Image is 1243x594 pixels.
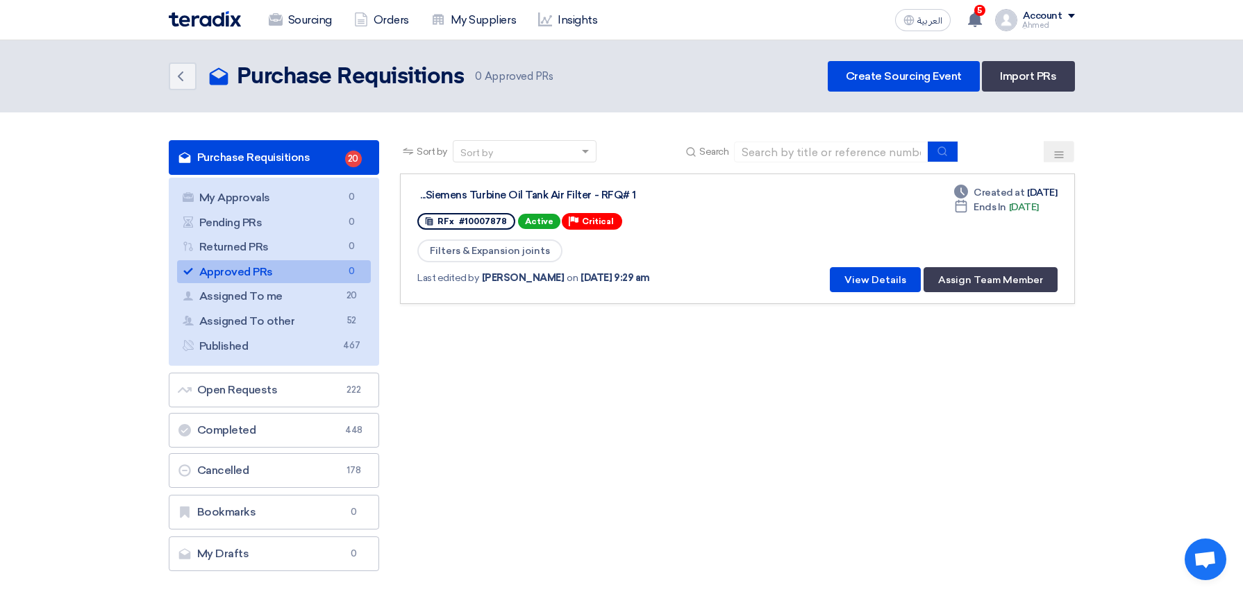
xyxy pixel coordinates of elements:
span: 52 [343,314,360,328]
span: Ends In [974,200,1006,214]
span: Active [518,214,560,229]
div: Account [1023,10,1062,22]
img: profile_test.png [995,9,1017,31]
a: Purchase Requisitions20 [169,140,380,175]
span: 467 [343,339,360,353]
a: Assigned To me [177,285,372,308]
span: RFx [437,217,454,226]
span: Filters & Expansion joints [417,239,562,262]
button: View Details [830,267,921,292]
input: Search by title or reference number [734,142,928,162]
a: Bookmarks0 [169,495,380,529]
span: Critical [582,217,614,226]
span: 0 [343,264,360,279]
span: 178 [345,464,362,477]
span: Sort by [417,144,447,159]
a: My Drafts0 [169,536,380,571]
span: 5 [974,5,985,16]
a: Returned PRs [177,235,372,259]
div: [DATE] [954,200,1039,214]
a: Published [177,334,372,358]
div: ِAhmed [1023,22,1075,29]
a: Insights [527,5,608,35]
a: My Approvals [177,186,372,210]
a: Assigned To other [177,309,372,333]
div: [DATE] [954,185,1057,200]
button: Assign Team Member [924,267,1058,292]
span: العربية [917,16,942,26]
span: Last edited by [417,271,478,285]
span: 448 [345,423,362,437]
span: 20 [345,151,362,167]
a: Open Requests222 [169,373,380,407]
span: 20 [343,289,360,303]
span: 0 [345,547,362,561]
a: Completed448 [169,413,380,448]
span: 0 [475,70,482,83]
a: Orders [343,5,420,35]
span: [DATE] 9:29 am [581,271,649,285]
span: 0 [345,505,362,519]
span: Created at [974,185,1024,200]
a: Sourcing [258,5,343,35]
div: Open chat [1185,538,1226,580]
span: [PERSON_NAME] [482,271,565,285]
span: Approved PRs [475,69,553,85]
h2: Purchase Requisitions [237,63,465,91]
span: 222 [345,383,362,397]
a: Approved PRs [177,260,372,284]
span: 0 [343,215,360,230]
span: 0 [343,239,360,254]
div: Siemens Turbine Oil Tank Air Filter - RFQ# 10007878 [420,189,767,201]
a: Cancelled178 [169,453,380,488]
button: العربية [895,9,951,31]
span: on [567,271,578,285]
a: Create Sourcing Event [828,61,980,92]
div: Sort by [460,146,493,160]
a: Import PRs [982,61,1074,92]
span: #10007878 [459,217,507,226]
img: Teradix logo [169,11,241,27]
a: Pending PRs [177,211,372,235]
span: Search [699,144,728,159]
a: My Suppliers [420,5,527,35]
span: 0 [343,190,360,205]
